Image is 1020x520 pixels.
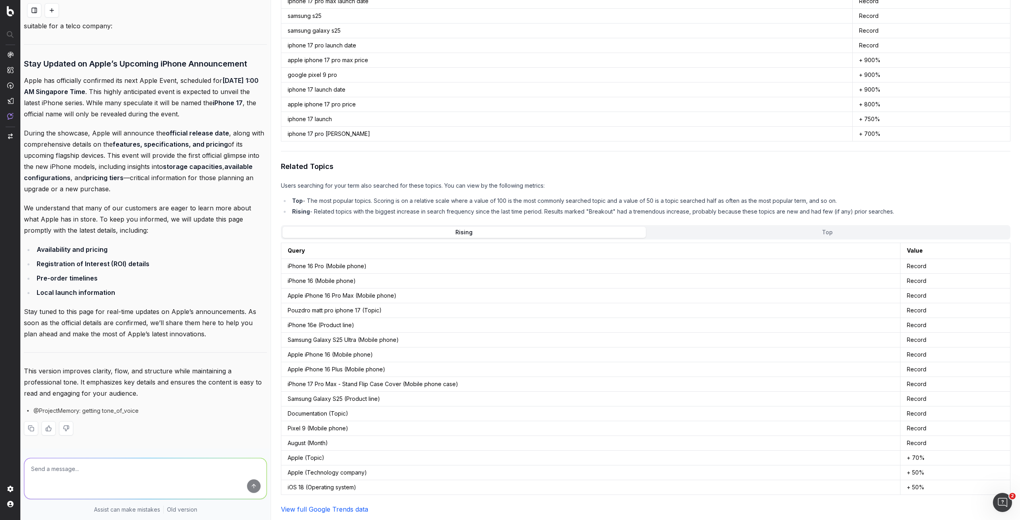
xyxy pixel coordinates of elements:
[900,480,1010,494] td: + 50%
[281,391,900,406] td: Samsung Galaxy S25 (Product line)
[37,245,108,253] strong: Availability and pricing
[33,407,139,415] span: @ProjectMemory: getting tone_of_voice
[7,98,14,104] img: Studio
[993,493,1012,512] iframe: Intercom live chat
[646,227,1009,238] button: Top
[7,51,14,58] img: Analytics
[290,208,1010,216] li: - Related topics with the biggest increase in search frequency since the last time period. Result...
[7,113,14,120] img: Assist
[853,53,1010,68] td: + 900%
[281,53,853,68] td: apple iphone 17 pro max price
[7,486,14,492] img: Setting
[281,347,900,362] td: Apple iPhone 16 (Mobile phone)
[853,24,1010,38] td: Record
[24,202,267,236] p: We understand that many of our customers are eager to learn more about what Apple has in store. T...
[281,182,1010,190] p: Users searching for your term also searched for these topics. You can view by the following metrics:
[281,24,853,38] td: samsung galaxy s25
[292,197,303,204] b: Top
[166,129,229,137] strong: official release date
[900,406,1010,421] td: Record
[900,436,1010,450] td: Record
[281,127,853,141] td: iphone 17 pro [PERSON_NAME]
[281,421,900,436] td: Pixel 9 (Mobile phone)
[281,288,900,303] td: Apple iPhone 16 Pro Max (Mobile phone)
[37,274,98,282] strong: Pre-order timelines
[281,332,900,347] td: Samsung Galaxy S25 Ultra (Mobile phone)
[281,68,853,82] td: google pixel 9 pro
[24,57,267,70] h3: Stay Updated on Apple’s Upcoming iPhone Announcement
[281,273,900,288] td: iPhone 16 (Mobile phone)
[7,501,14,507] img: My account
[282,227,645,238] button: Rising
[281,243,900,259] th: Query
[900,318,1010,332] td: Record
[900,421,1010,436] td: Record
[900,391,1010,406] td: Record
[113,140,228,148] strong: features, specifications, and pricing
[900,273,1010,288] td: Record
[24,306,267,339] p: Stay tuned to this page for real-time updates on Apple’s announcements. As soon as the official d...
[853,82,1010,97] td: + 900%
[213,99,243,107] strong: iPhone 17
[900,243,1010,259] th: Value
[281,318,900,332] td: iPhone 16e (Product line)
[94,506,160,514] p: Assist can make mistakes
[37,260,149,268] strong: Registration of Interest (ROI) details
[853,112,1010,127] td: + 750%
[292,208,310,215] b: Rising
[281,161,1010,172] h2: Related Topics
[281,9,853,24] td: samsung s25
[853,68,1010,82] td: + 900%
[281,377,900,391] td: iPhone 17 Pro Max - Stand Flip Case Cover (Mobile phone case)
[24,128,267,194] p: During the showcase, Apple will announce the , along with comprehensive details on the of its upc...
[24,365,267,399] p: This version improves clarity, flow, and structure while maintaining a professional tone. It emph...
[281,259,900,273] td: iPhone 16 Pro (Mobile phone)
[281,303,900,318] td: Pouzdro matt pro iphone 17 (Topic)
[281,436,900,450] td: August (Month)
[163,163,222,171] strong: storage capacities
[1009,493,1016,499] span: 2
[900,288,1010,303] td: Record
[281,406,900,421] td: Documentation (Topic)
[281,82,853,97] td: iphone 17 launch date
[281,505,368,513] a: View full Google Trends data
[853,97,1010,112] td: + 800%
[290,197,1010,205] li: - The most popular topics. Scoring is on a relative scale where a value of 100 is the most common...
[900,332,1010,347] td: Record
[7,82,14,89] img: Activation
[853,9,1010,24] td: Record
[900,465,1010,480] td: + 50%
[853,127,1010,141] td: + 700%
[281,450,900,465] td: Apple (Topic)
[853,38,1010,53] td: Record
[281,38,853,53] td: iphone 17 pro launch date
[900,303,1010,318] td: Record
[167,506,197,514] a: Old version
[900,362,1010,377] td: Record
[86,174,124,182] strong: pricing tiers
[900,450,1010,465] td: + 70%
[281,97,853,112] td: apple iphone 17 pro price
[24,75,267,120] p: Apple has officially confirmed its next Apple Event, scheduled for . This highly anticipated even...
[37,288,115,296] strong: Local launch information
[281,480,900,494] td: iOS 18 (Operating system)
[8,133,13,139] img: Switch project
[900,259,1010,273] td: Record
[900,347,1010,362] td: Record
[281,112,853,127] td: iphone 17 launch
[900,377,1010,391] td: Record
[281,362,900,377] td: Apple iPhone 16 Plus (Mobile phone)
[7,6,14,16] img: Botify logo
[7,67,14,73] img: Intelligence
[281,465,900,480] td: Apple (Technology company)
